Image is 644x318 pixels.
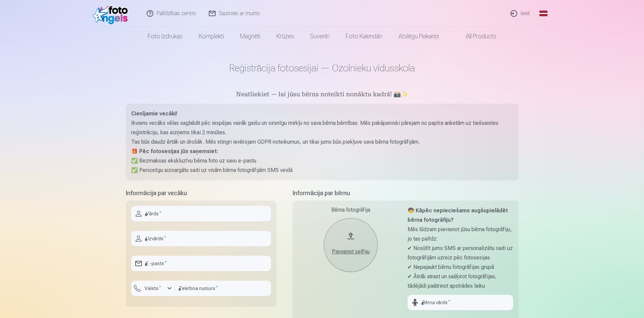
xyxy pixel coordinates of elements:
[408,272,513,291] p: ✔ Ātrāk atrast un sašķirot fotogrāfijas, tādējādi paātrinot apstrādes laiku
[131,156,513,166] p: ✅ Bezmaksas ekskluzīvu bērna foto uz savu e-pastu
[126,90,519,100] h5: Neatliekiet — lai jūsu bērns noteikti nonāktu kadrā! 📸✨
[390,27,447,46] a: Atslēgu piekariņi
[408,244,513,262] p: ✔ Nosūtīt jums SMS ar personalizētu saiti uz fotogrāfijām uzreiz pēc fotosesijas
[268,27,302,46] a: Krūzes
[408,207,508,223] strong: 🧒 Kāpēc nepieciešams augšupielādēt bērna fotogrāfiju?
[131,166,513,175] p: ✅ Personīgu aizsargātu saiti uz visām bērna fotogrāfijām SMS veidā
[293,188,519,198] h5: Informācija par bērnu
[131,137,513,147] p: Tas būs daudz ērtāk un drošāk. Mēs stingri ievērojam GDPR noteikumus, un tikai jums būs piekļuve ...
[126,188,276,198] h5: Informācija par vecāku
[126,62,519,74] h1: Reģistrācija fotosesijai — Ozolnieku vidusskola
[140,27,191,46] a: Foto izdrukas
[232,27,268,46] a: Magnēti
[131,281,175,296] button: Valsts*
[302,27,338,46] a: Suvenīri
[298,206,404,214] div: Bērna fotogrāfija
[447,27,504,46] a: All products
[93,3,131,24] img: /fa1
[131,110,177,117] strong: Cienījamie vecāki!
[408,225,513,244] p: Mēs lūdzam pievienot jūsu bērna fotogrāfiju, jo tas palīdz:
[331,248,371,256] div: Pievienot selfiju
[408,262,513,272] p: ✔ Nepajaukt bērnu fotogrāfijas grupā
[131,148,218,154] strong: 🎁 Pēc fotosesijas jūs saņemsiet:
[338,27,390,46] a: Foto kalendāri
[142,285,164,292] label: Valsts
[131,118,513,137] p: Ikviens vecāks vēlas saglabāt pēc iespējas vairāk gaišu un sirsnīgu mirkļu no sava bērna bērnības...
[324,218,378,272] button: Pievienot selfiju
[191,27,232,46] a: Komplekti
